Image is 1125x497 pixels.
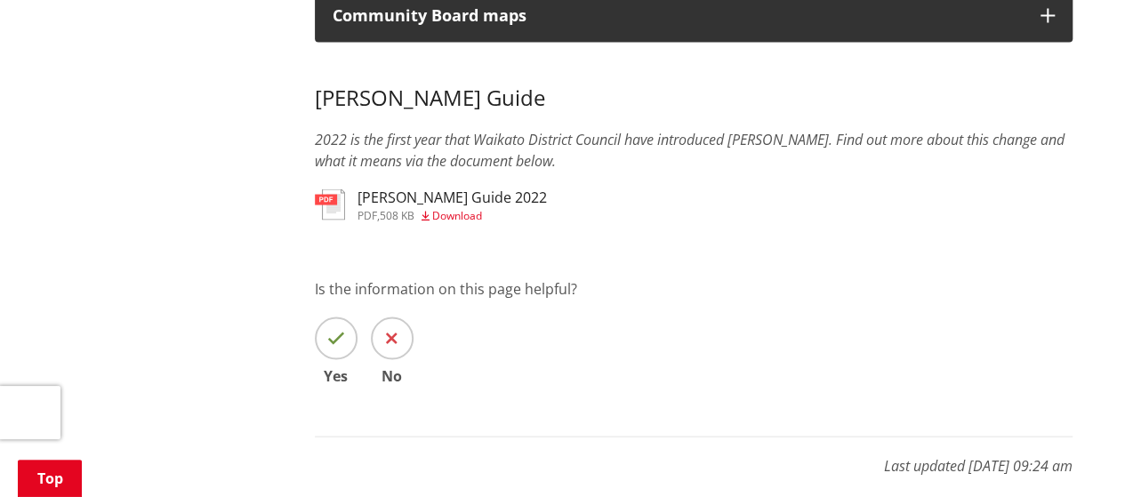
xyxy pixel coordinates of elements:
[358,189,547,206] h3: [PERSON_NAME] Guide 2022
[315,60,1073,112] h3: [PERSON_NAME] Guide
[333,7,1023,25] p: Community Board maps
[380,208,414,223] span: 508 KB
[315,278,1073,300] p: Is the information on this page helpful?
[315,189,547,221] a: [PERSON_NAME] Guide 2022 pdf,508 KB Download
[315,369,358,383] span: Yes
[358,211,547,221] div: ,
[315,437,1073,477] p: Last updated [DATE] 09:24 am
[315,189,345,220] img: document-pdf.svg
[315,130,1065,171] em: 2022 is the first year that Waikato District Council have introduced [PERSON_NAME]. Find out more...
[432,208,482,223] span: Download
[18,460,82,497] a: Top
[358,208,377,223] span: pdf
[1043,422,1107,486] iframe: Messenger Launcher
[371,369,414,383] span: No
